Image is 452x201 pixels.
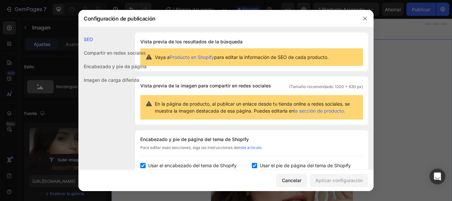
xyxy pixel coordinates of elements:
[289,84,363,89] font: (Tamaño recomendado: 1200 x 630 px)
[140,39,243,44] font: Vista previa de los resultados de la búsqueda
[429,169,445,184] div: Abrir Intercom Messenger
[170,54,214,60] a: Producto en Shopify
[148,163,237,168] font: Usar el encabezado del tema de Shopify
[155,101,350,114] font: En la página de producto, al publicar un enlace desde tu tienda online a redes sociales, se muest...
[84,77,139,83] font: Imagen de carga diferida
[294,108,345,114] a: la sección de producto.
[310,174,368,187] button: Aplicar configuración
[84,36,93,42] font: SEO
[140,83,271,88] font: Vista previa de la imagen para compartir en redes sociales
[238,145,262,150] a: este artículo.
[84,50,146,56] font: Compartir en redes sociales
[155,54,170,60] font: Vaya a
[276,174,307,187] button: Cancelar
[84,15,156,22] font: Configuración de publicación
[140,145,238,150] font: Para editar esas secciones, siga las instrucciones de
[282,177,301,183] font: Cancelar
[84,64,147,69] font: Encabezado y pie de página
[260,163,351,168] font: Usar el pie de página del tema de Shopify
[8,15,23,21] div: Image
[315,177,363,183] font: Aplicar configuración
[140,136,249,142] font: Encabezado y pie de página del tema de Shopify
[214,54,329,60] font: para editar la información de SEO de cada producto.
